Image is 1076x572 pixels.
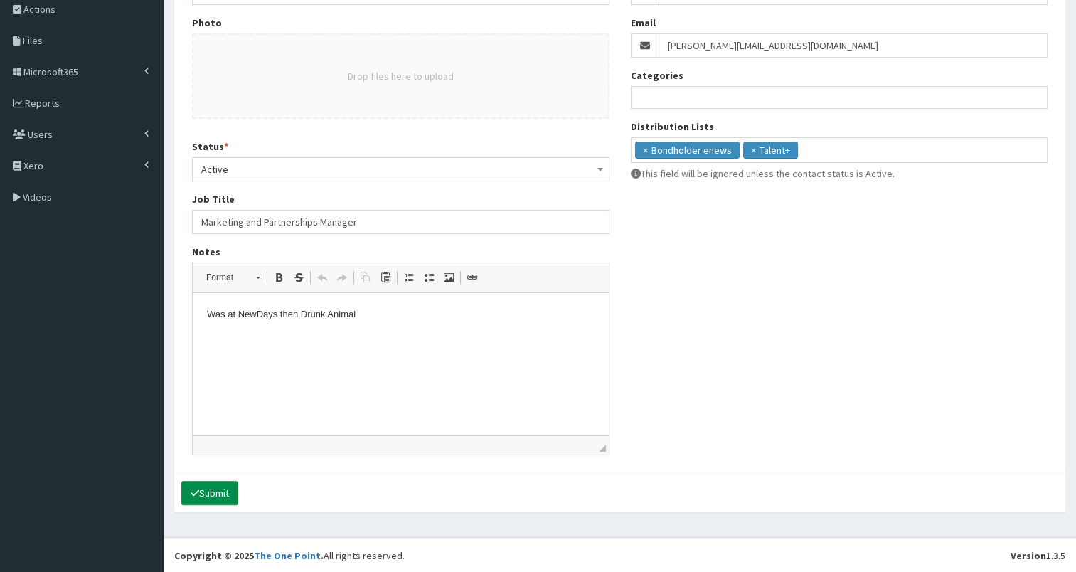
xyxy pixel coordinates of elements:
[462,268,482,287] a: Link (Ctrl+L)
[743,142,798,159] li: Talent+
[198,268,267,287] a: Format
[192,16,222,30] label: Photo
[375,268,395,287] a: Paste (Ctrl+V)
[631,16,656,30] label: Email
[348,69,454,83] button: Drop files here to upload
[356,268,375,287] a: Copy (Ctrl+C)
[201,159,600,179] span: Active
[254,549,321,562] a: The One Point
[635,142,740,159] li: Bondholder enews
[289,268,309,287] a: Strike Through
[631,68,683,83] label: Categories
[199,268,249,287] span: Format
[25,97,60,110] span: Reports
[631,166,1048,181] p: This field will be ignored unless the contact status is Active.
[192,157,609,181] span: Active
[23,3,55,16] span: Actions
[23,159,43,172] span: Xero
[181,481,238,505] button: Submit
[643,143,648,157] span: ×
[599,445,606,452] span: Drag to resize
[192,139,228,154] label: Status
[193,293,609,435] iframe: Rich Text Editor, notes
[751,143,756,157] span: ×
[28,128,53,141] span: Users
[23,65,78,78] span: Microsoft365
[439,268,459,287] a: Image
[1011,549,1046,562] b: Version
[312,268,332,287] a: Undo (Ctrl+Z)
[419,268,439,287] a: Insert/Remove Bulleted List
[399,268,419,287] a: Insert/Remove Numbered List
[1011,549,1065,563] div: 1.3.5
[23,191,52,203] span: Videos
[332,268,352,287] a: Redo (Ctrl+Y)
[23,34,43,47] span: Files
[631,120,714,134] label: Distribution Lists
[269,268,289,287] a: Bold (Ctrl+B)
[174,549,324,562] strong: Copyright © 2025 .
[192,192,235,206] label: Job Title
[192,245,220,259] label: Notes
